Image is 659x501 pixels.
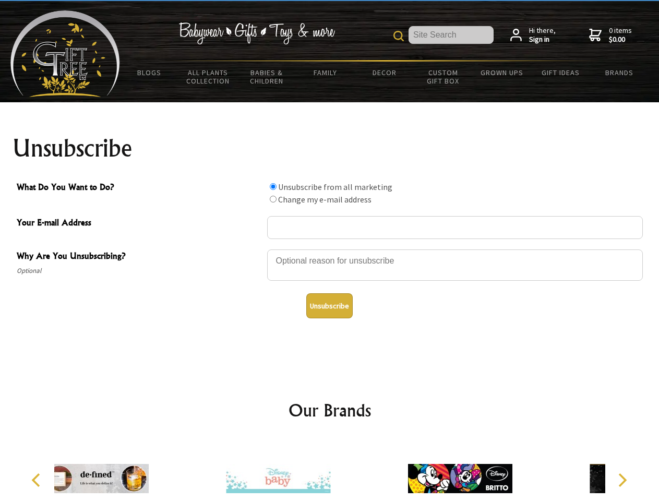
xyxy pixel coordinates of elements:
a: Gift Ideas [531,62,590,83]
label: Change my e-mail address [278,194,372,205]
span: Hi there, [529,26,556,44]
input: What Do You Want to Do? [270,183,277,190]
img: Babywear - Gifts - Toys & more [178,22,335,44]
a: Brands [590,62,649,83]
label: Unsubscribe from all marketing [278,182,392,192]
a: Custom Gift Box [414,62,473,92]
strong: $0.00 [609,35,632,44]
a: Hi there,Sign in [510,26,556,44]
button: Unsubscribe [306,293,353,318]
button: Next [610,469,633,492]
input: What Do You Want to Do? [270,196,277,202]
a: All Plants Collection [179,62,238,92]
a: 0 items$0.00 [589,26,632,44]
h2: Our Brands [21,398,639,423]
input: Your E-mail Address [267,216,643,239]
img: product search [393,31,404,41]
span: Optional [17,265,262,277]
a: BLOGS [120,62,179,83]
button: Previous [26,469,49,492]
span: Your E-mail Address [17,216,262,231]
span: What Do You Want to Do? [17,181,262,196]
h1: Unsubscribe [13,136,647,161]
span: Why Are You Unsubscribing? [17,249,262,265]
span: 0 items [609,26,632,44]
a: Babies & Children [237,62,296,92]
input: Site Search [409,26,494,44]
img: Babyware - Gifts - Toys and more... [10,10,120,97]
a: Grown Ups [472,62,531,83]
textarea: Why Are You Unsubscribing? [267,249,643,281]
a: Family [296,62,355,83]
strong: Sign in [529,35,556,44]
a: Decor [355,62,414,83]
